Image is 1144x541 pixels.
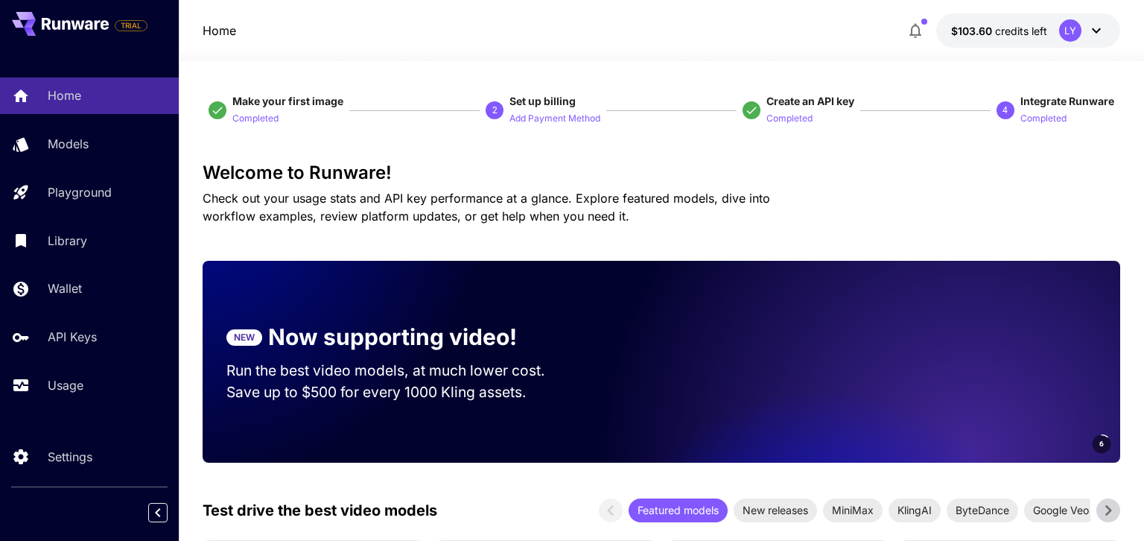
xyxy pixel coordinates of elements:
p: Settings [48,448,92,466]
span: KlingAI [889,502,941,518]
span: 6 [1099,438,1104,449]
p: Add Payment Method [509,112,600,126]
div: ByteDance [947,499,1018,522]
p: Playground [48,183,112,201]
span: Set up billing [509,95,576,107]
p: NEW [234,331,255,344]
p: Test drive the best video models [203,499,437,522]
button: Add Payment Method [509,109,600,127]
a: Home [203,22,236,39]
div: LY [1059,19,1081,42]
p: Library [48,232,87,250]
p: Now supporting video! [268,320,517,354]
p: Save up to $500 for every 1000 Kling assets. [226,382,573,403]
button: Collapse sidebar [148,503,168,522]
p: API Keys [48,328,97,346]
span: Google Veo [1024,502,1098,518]
div: $103.59645 [951,23,1047,39]
p: 4 [1002,104,1008,117]
span: Make your first image [232,95,343,107]
div: Collapse sidebar [159,499,179,526]
div: New releases [734,499,817,522]
div: Featured models [629,499,728,522]
span: New releases [734,502,817,518]
span: TRIAL [115,20,147,31]
span: MiniMax [823,502,883,518]
div: KlingAI [889,499,941,522]
p: Completed [766,112,813,126]
span: credits left [995,25,1047,37]
button: Completed [1020,109,1067,127]
p: Usage [48,376,83,394]
div: MiniMax [823,499,883,522]
p: Home [48,86,81,104]
p: 2 [492,104,498,117]
span: Add your payment card to enable full platform functionality. [115,16,147,34]
button: Completed [232,109,279,127]
span: ByteDance [947,502,1018,518]
span: Create an API key [766,95,854,107]
p: Models [48,135,89,153]
button: Completed [766,109,813,127]
p: Run the best video models, at much lower cost. [226,360,573,382]
p: Wallet [48,279,82,297]
span: Check out your usage stats and API key performance at a glance. Explore featured models, dive int... [203,191,770,224]
p: Completed [1020,112,1067,126]
span: Integrate Runware [1020,95,1114,107]
nav: breadcrumb [203,22,236,39]
h3: Welcome to Runware! [203,162,1119,183]
span: Featured models [629,502,728,518]
button: $103.59645LY [936,13,1120,48]
p: Completed [232,112,279,126]
span: $103.60 [951,25,995,37]
div: Google Veo [1024,499,1098,522]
